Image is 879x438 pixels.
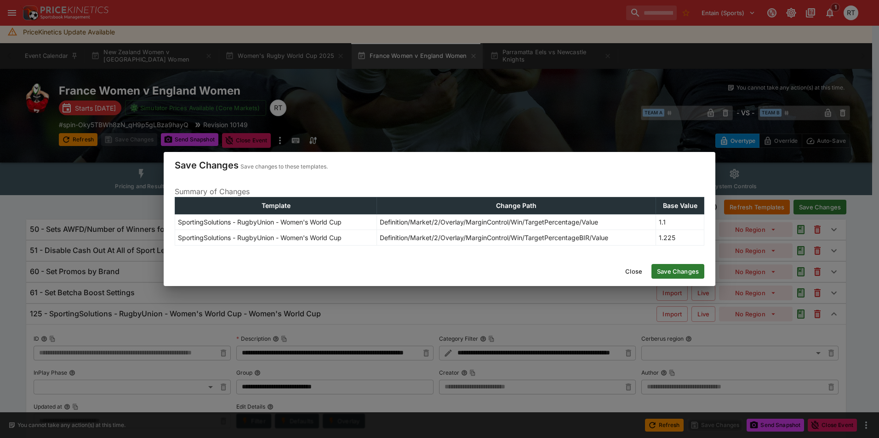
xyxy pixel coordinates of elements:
[380,233,608,242] p: Definition/Market/2/Overlay/MarginControl/Win/TargetPercentageBIR/Value
[240,162,328,171] p: Save changes to these templates.
[175,197,377,214] th: Template
[175,214,377,230] td: SportingSolutions - RugbyUnion - Women's World Cup
[175,159,239,171] h4: Save Changes
[656,230,704,246] td: 1.225
[620,264,648,279] button: Close
[175,186,704,197] p: Summary of Changes
[377,197,656,214] th: Change Path
[656,214,704,230] td: 1.1
[656,197,704,214] th: Base Value
[175,230,377,246] td: SportingSolutions - RugbyUnion - Women's World Cup
[380,217,598,227] p: Definition/Market/2/Overlay/MarginControl/Win/TargetPercentage/Value
[651,264,704,279] button: Save Changes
